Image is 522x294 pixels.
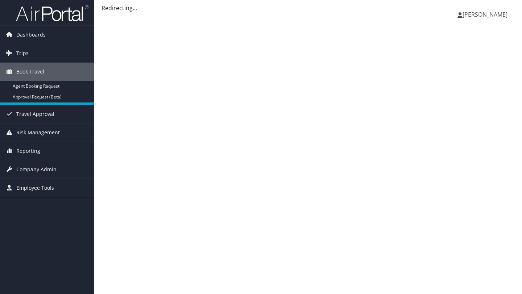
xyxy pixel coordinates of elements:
[16,26,46,44] span: Dashboards
[457,4,515,25] a: [PERSON_NAME]
[16,5,88,22] img: airportal-logo.png
[16,105,54,123] span: Travel Approval
[16,44,29,62] span: Trips
[463,10,507,18] span: [PERSON_NAME]
[16,160,57,178] span: Company Admin
[101,4,515,12] div: Redirecting...
[16,142,40,160] span: Reporting
[16,123,60,142] span: Risk Management
[16,63,44,81] span: Book Travel
[16,179,54,197] span: Employee Tools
